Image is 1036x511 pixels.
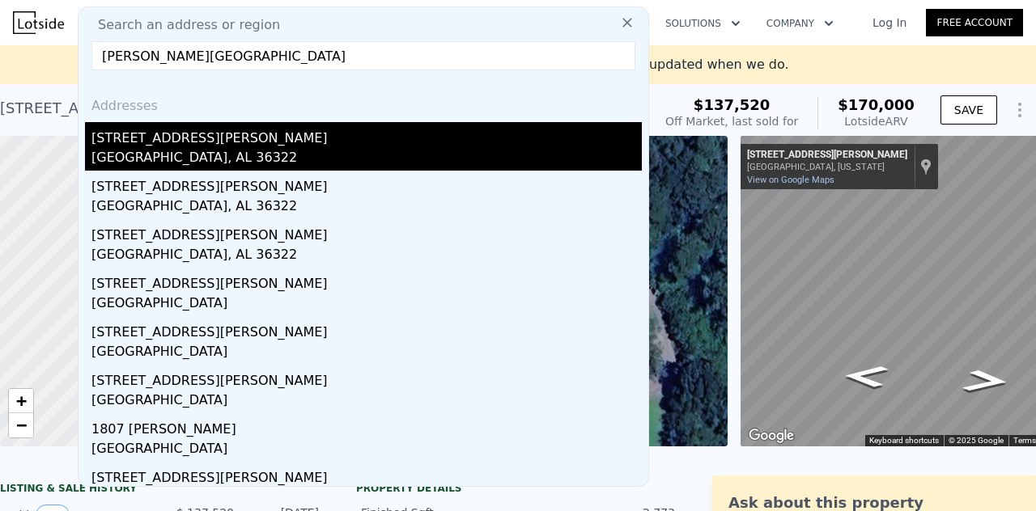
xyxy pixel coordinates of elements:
a: Zoom out [9,413,33,437]
div: [STREET_ADDRESS][PERSON_NAME] [91,219,642,245]
img: Lotside [13,11,64,34]
div: 1807 [PERSON_NAME] [91,413,642,439]
a: Log In [853,15,926,31]
a: Open this area in Google Maps (opens a new window) [745,425,798,446]
a: Terms (opens in new tab) [1013,436,1036,445]
a: Show location on map [920,158,932,175]
div: Addresses [85,83,642,122]
div: [STREET_ADDRESS][PERSON_NAME] [91,316,642,342]
button: Keyboard shortcuts [869,435,939,446]
div: [GEOGRAPHIC_DATA], [US_STATE] [747,162,907,172]
span: $170,000 [838,96,915,113]
div: [GEOGRAPHIC_DATA], AL 36322 [91,148,642,171]
button: Solutions [652,9,754,38]
input: Enter an address, city, region, neighborhood or zip code [91,41,635,70]
div: [GEOGRAPHIC_DATA] [91,391,642,413]
div: Off Market, last sold for [665,113,798,129]
span: © 2025 Google [949,436,1004,445]
button: Show Options [1004,94,1036,126]
span: Search an address or region [85,15,280,35]
path: Go West, Sansbury St [824,360,906,393]
span: + [16,391,27,411]
button: Company [754,9,847,38]
div: [STREET_ADDRESS][PERSON_NAME] [91,171,642,196]
div: [STREET_ADDRESS][PERSON_NAME] [747,149,907,162]
path: Go East, Sansbury St [943,364,1029,398]
div: [STREET_ADDRESS][PERSON_NAME] [91,122,642,148]
div: [GEOGRAPHIC_DATA] [91,439,642,462]
a: Free Account [926,9,1023,36]
img: Google [745,425,798,446]
div: [GEOGRAPHIC_DATA], AL 36322 [91,196,642,219]
div: [GEOGRAPHIC_DATA], AL 36322 [91,245,642,268]
div: Lotside ARV [838,113,915,129]
a: Zoom in [9,389,33,413]
div: [GEOGRAPHIC_DATA] [91,342,642,365]
a: View on Google Maps [747,175,834,185]
div: [STREET_ADDRESS][PERSON_NAME] [91,462,642,488]
span: − [16,415,27,435]
button: SAVE [940,95,997,125]
div: [STREET_ADDRESS][PERSON_NAME] [91,365,642,391]
div: [STREET_ADDRESS][PERSON_NAME] [91,268,642,294]
div: Property details [356,482,680,495]
div: to be updated when we do. [534,55,788,74]
div: [GEOGRAPHIC_DATA] [91,294,642,316]
span: $137,520 [694,96,771,113]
